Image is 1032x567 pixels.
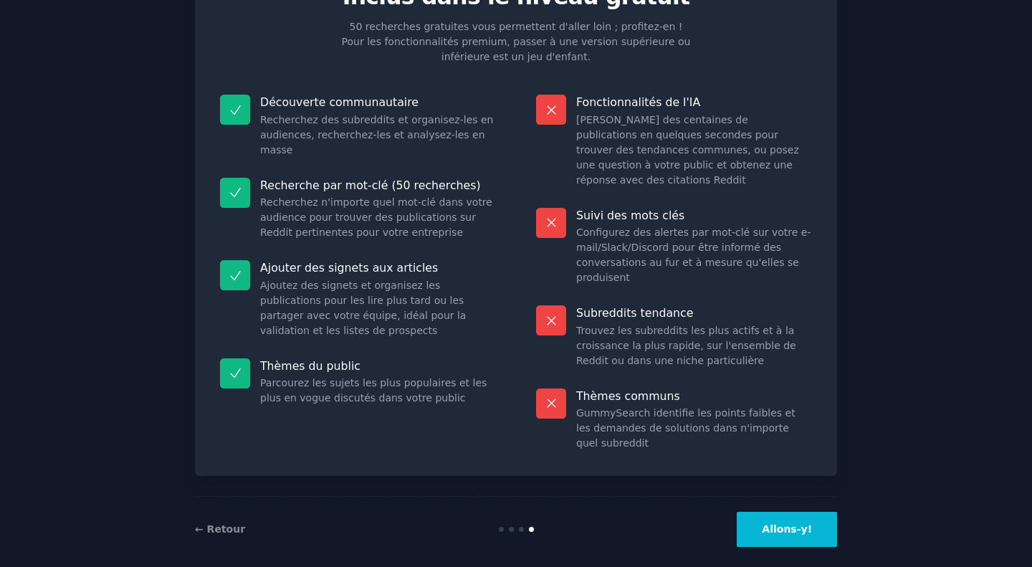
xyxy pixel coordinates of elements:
font: Thèmes communs [576,389,680,403]
font: Suivi des mots clés [576,209,684,222]
button: Allons-y! [737,512,837,547]
font: GummySearch identifie les points faibles et les demandes de solutions dans n'importe quel subreddit [576,407,795,449]
font: Trouvez les subreddits les plus actifs et à la croissance la plus rapide, sur l'ensemble de Reddi... [576,325,796,366]
font: Recherchez des subreddits et organisez-les en audiences, recherchez-les et analysez-les en masse [260,114,493,156]
font: 50 recherches gratuites vous permettent d'aller loin ; profitez-en ! [350,21,683,32]
font: Fonctionnalités de l'IA [576,95,700,109]
a: ← Retour [195,523,245,535]
font: Découverte communautaire [260,95,419,109]
font: Recherche par mot-clé (50 recherches) [260,178,481,192]
font: Subreddits tendance [576,306,693,320]
font: Thèmes du public [260,359,360,373]
font: Ajouter des signets aux articles [260,261,438,275]
font: Parcourez les sujets les plus populaires et les plus en vogue discutés dans votre public [260,377,487,404]
font: Allons-y! [762,523,812,535]
font: Pour les fonctionnalités premium, passer à une version supérieure ou inférieure est un jeu d'enfant. [342,36,691,62]
font: [PERSON_NAME] des centaines de publications en quelques secondes pour trouver des tendances commu... [576,114,799,186]
font: Configurez des alertes par mot-clé sur votre e-mail/Slack/Discord pour être informé des conversat... [576,227,811,283]
font: Ajoutez des signets et organisez les publications pour les lire plus tard ou les partager avec vo... [260,280,466,336]
font: Recherchez n'importe quel mot-clé dans votre audience pour trouver des publications sur Reddit pe... [260,196,492,238]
